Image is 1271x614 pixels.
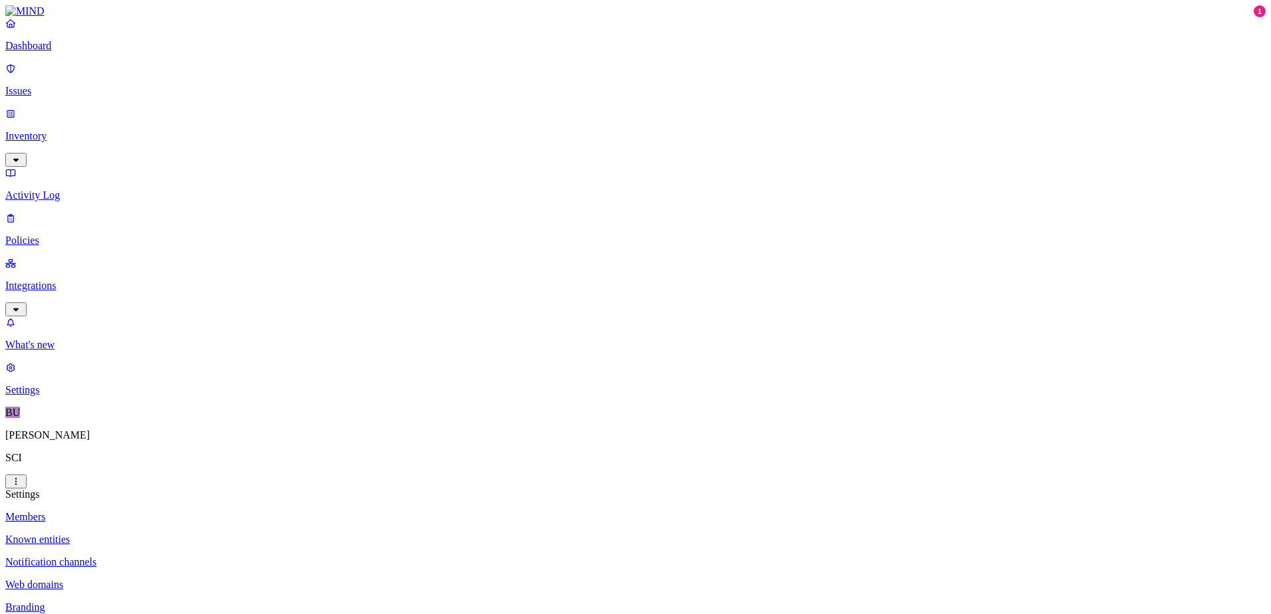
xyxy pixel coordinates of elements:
a: Web domains [5,579,1266,591]
a: Dashboard [5,17,1266,52]
a: Inventory [5,108,1266,165]
a: Notification channels [5,556,1266,568]
a: Known entities [5,534,1266,546]
a: MIND [5,5,1266,17]
span: BU [5,407,20,418]
a: Branding [5,601,1266,613]
a: Integrations [5,257,1266,314]
p: Settings [5,384,1266,396]
img: MIND [5,5,45,17]
a: Issues [5,62,1266,97]
p: Integrations [5,280,1266,292]
a: Activity Log [5,167,1266,201]
p: Policies [5,235,1266,247]
p: Inventory [5,130,1266,142]
p: Activity Log [5,189,1266,201]
p: Issues [5,85,1266,97]
p: What's new [5,339,1266,351]
a: Members [5,511,1266,523]
div: Settings [5,488,1266,500]
a: What's new [5,316,1266,351]
p: SCI [5,452,1266,464]
a: Settings [5,361,1266,396]
p: Dashboard [5,40,1266,52]
p: [PERSON_NAME] [5,429,1266,441]
div: 1 [1254,5,1266,17]
a: Policies [5,212,1266,247]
